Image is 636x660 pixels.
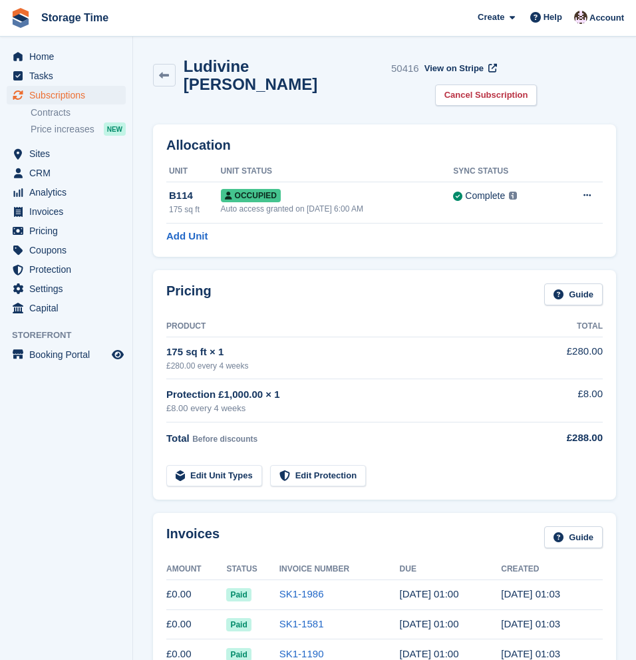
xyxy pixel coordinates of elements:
div: £280.00 every 4 weeks [166,360,536,372]
span: Total [166,432,190,444]
span: Sites [29,144,109,163]
span: Paid [226,588,251,601]
time: 2025-08-19 00:00:00 UTC [400,618,459,629]
th: Amount [166,559,226,580]
th: Created [501,559,603,580]
a: Guide [544,283,603,305]
time: 2025-07-21 00:03:49 UTC [501,648,560,659]
a: menu [7,345,126,364]
span: Home [29,47,109,66]
th: Sync Status [453,161,557,182]
a: Add Unit [166,229,208,244]
a: menu [7,202,126,221]
h2: Allocation [166,138,603,153]
td: £0.00 [166,579,226,609]
img: Saeed [574,11,587,24]
div: NEW [104,122,126,136]
a: Storage Time [36,7,114,29]
a: menu [7,47,126,66]
div: 175 sq ft [169,204,221,216]
span: Help [544,11,562,24]
th: Due [400,559,502,580]
span: Account [589,11,624,25]
th: Product [166,316,536,337]
span: Capital [29,299,109,317]
a: Edit Protection [270,465,366,487]
a: menu [7,144,126,163]
th: Unit Status [221,161,454,182]
span: Pricing [29,222,109,240]
a: SK1-1190 [279,648,324,659]
span: Before discounts [192,434,257,444]
img: stora-icon-8386f47178a22dfd0bd8f6a31ec36ba5ce8667c1dd55bd0f319d3a0aa187defe.svg [11,8,31,28]
a: Price increases NEW [31,122,126,136]
td: £8.00 [536,379,603,422]
span: Analytics [29,183,109,202]
td: £280.00 [536,337,603,379]
div: B114 [169,188,221,204]
h2: Ludivine [PERSON_NAME] [184,57,386,93]
time: 2025-09-15 00:03:32 UTC [501,588,560,599]
span: View on Stripe [424,62,484,75]
h2: Pricing [166,283,212,305]
th: Invoice Number [279,559,400,580]
a: menu [7,67,126,85]
a: Contracts [31,106,126,119]
th: Status [226,559,279,580]
div: Auto access granted on [DATE] 6:00 AM [221,203,454,215]
a: Edit Unit Types [166,465,262,487]
span: Invoices [29,202,109,221]
a: menu [7,299,126,317]
span: Tasks [29,67,109,85]
time: 2025-07-22 00:00:00 UTC [400,648,459,659]
span: Booking Portal [29,345,109,364]
a: Cancel Subscription [435,84,538,106]
a: menu [7,183,126,202]
th: Unit [166,161,221,182]
a: Guide [544,526,603,548]
span: Price increases [31,123,94,136]
a: menu [7,241,126,259]
span: CRM [29,164,109,182]
div: 175 sq ft × 1 [166,345,536,360]
span: Settings [29,279,109,298]
span: Occupied [221,189,281,202]
div: £288.00 [536,430,603,446]
img: icon-info-grey-7440780725fd019a000dd9b08b2336e03edf1995a4989e88bcd33f0948082b44.svg [509,192,517,200]
a: menu [7,86,126,104]
span: Subscriptions [29,86,109,104]
a: SK1-1581 [279,618,324,629]
div: Protection £1,000.00 × 1 [166,387,536,403]
a: View on Stripe [419,57,500,79]
span: Paid [226,618,251,631]
time: 2025-08-18 00:03:10 UTC [501,618,560,629]
a: menu [7,260,126,279]
a: menu [7,164,126,182]
span: Coupons [29,241,109,259]
h2: Invoices [166,526,220,548]
a: Preview store [110,347,126,363]
span: Create [478,11,504,24]
th: Total [536,316,603,337]
td: £0.00 [166,609,226,639]
div: 50416 [391,61,419,77]
span: Storefront [12,329,132,342]
time: 2025-09-16 00:00:00 UTC [400,588,459,599]
span: Protection [29,260,109,279]
div: £8.00 every 4 weeks [166,402,536,415]
a: SK1-1986 [279,588,324,599]
div: Complete [465,189,505,203]
a: menu [7,222,126,240]
a: menu [7,279,126,298]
